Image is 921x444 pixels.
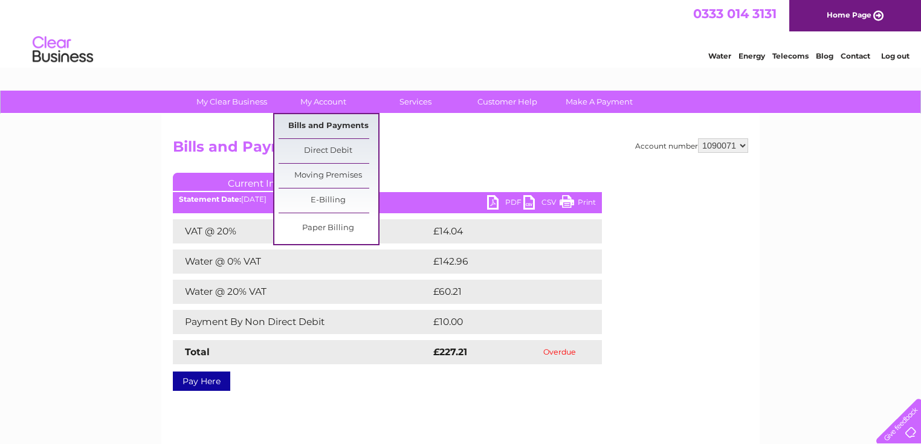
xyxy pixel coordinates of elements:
[173,310,430,334] td: Payment By Non Direct Debit
[32,31,94,68] img: logo.png
[635,138,748,153] div: Account number
[433,346,467,358] strong: £227.21
[366,91,465,113] a: Services
[430,280,577,304] td: £60.21
[457,91,557,113] a: Customer Help
[179,195,241,204] b: Statement Date:
[523,195,560,213] a: CSV
[173,219,430,243] td: VAT @ 20%
[738,51,765,60] a: Energy
[881,51,910,60] a: Log out
[487,195,523,213] a: PDF
[279,216,378,240] a: Paper Billing
[708,51,731,60] a: Water
[173,195,602,204] div: [DATE]
[279,188,378,213] a: E-Billing
[176,7,747,59] div: Clear Business is a trading name of Verastar Limited (registered in [GEOGRAPHIC_DATA] No. 3667643...
[816,51,833,60] a: Blog
[185,346,210,358] strong: Total
[173,138,748,161] h2: Bills and Payments
[693,6,777,21] a: 0333 014 3131
[279,114,378,138] a: Bills and Payments
[560,195,596,213] a: Print
[430,219,577,243] td: £14.04
[279,164,378,188] a: Moving Premises
[430,310,577,334] td: £10.00
[173,372,230,391] a: Pay Here
[549,91,649,113] a: Make A Payment
[841,51,870,60] a: Contact
[173,173,354,191] a: Current Invoice
[279,139,378,163] a: Direct Debit
[517,340,602,364] td: Overdue
[182,91,282,113] a: My Clear Business
[274,91,373,113] a: My Account
[430,249,580,274] td: £142.96
[173,249,430,274] td: Water @ 0% VAT
[772,51,809,60] a: Telecoms
[173,280,430,304] td: Water @ 20% VAT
